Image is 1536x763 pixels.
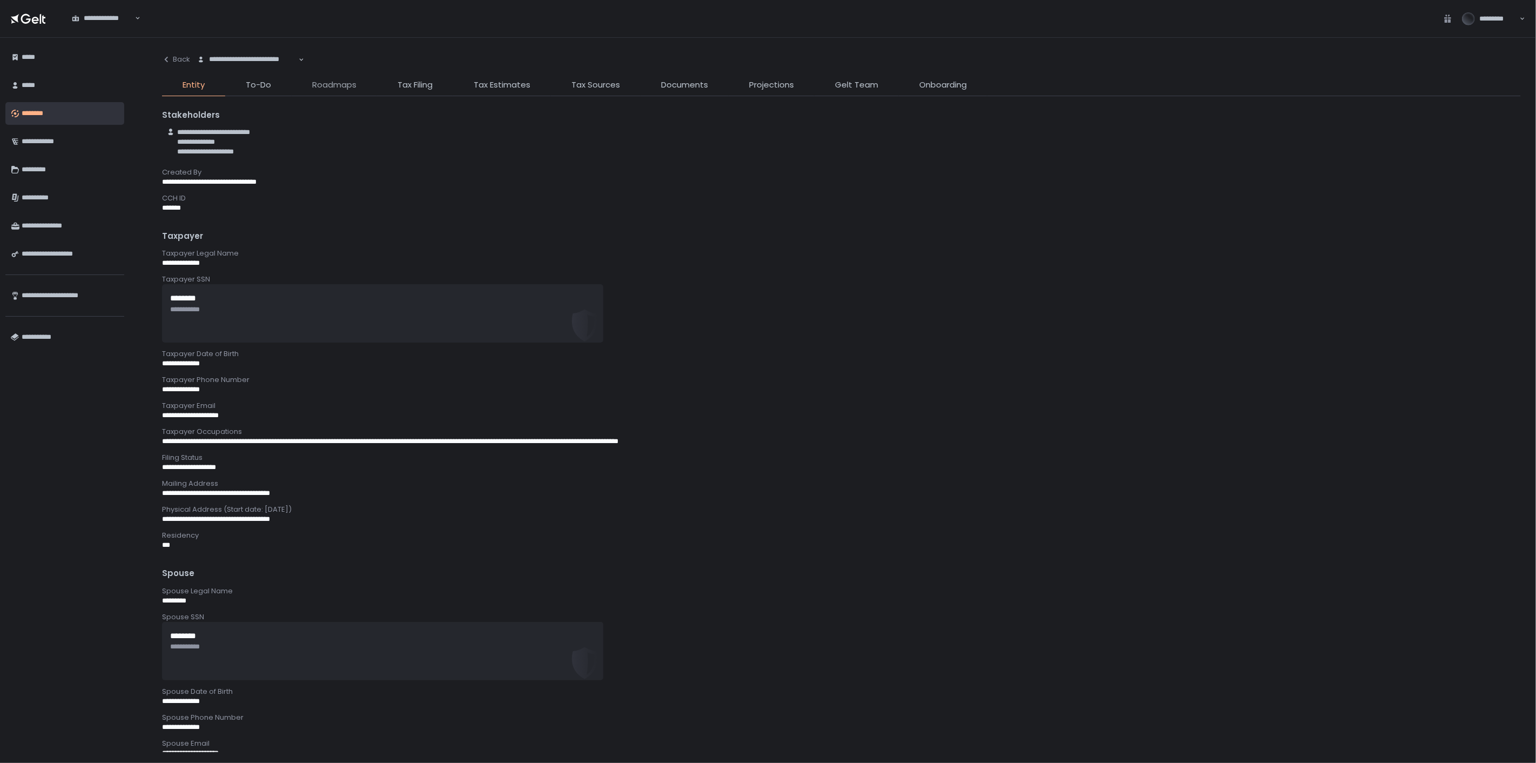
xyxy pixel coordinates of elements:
[398,79,433,91] span: Tax Filing
[919,79,967,91] span: Onboarding
[162,55,190,64] div: Back
[197,64,298,75] input: Search for option
[162,453,1521,463] div: Filing Status
[72,23,134,34] input: Search for option
[162,687,1521,697] div: Spouse Date of Birth
[162,275,1521,284] div: Taxpayer SSN
[162,713,1521,722] div: Spouse Phone Number
[162,739,1521,748] div: Spouse Email
[162,49,190,70] button: Back
[162,375,1521,385] div: Taxpayer Phone Number
[162,168,1521,177] div: Created By
[190,49,304,71] div: Search for option
[183,79,205,91] span: Entity
[571,79,620,91] span: Tax Sources
[65,8,140,30] div: Search for option
[835,79,878,91] span: Gelt Team
[246,79,271,91] span: To-Do
[162,349,1521,359] div: Taxpayer Date of Birth
[162,612,1521,622] div: Spouse SSN
[162,505,1521,514] div: Physical Address (Start date: [DATE])
[162,249,1521,258] div: Taxpayer Legal Name
[162,531,1521,540] div: Residency
[749,79,794,91] span: Projections
[162,230,1521,243] div: Taxpayer
[162,427,1521,437] div: Taxpayer Occupations
[162,567,1521,580] div: Spouse
[162,586,1521,596] div: Spouse Legal Name
[312,79,356,91] span: Roadmaps
[162,401,1521,411] div: Taxpayer Email
[162,479,1521,488] div: Mailing Address
[661,79,708,91] span: Documents
[474,79,530,91] span: Tax Estimates
[162,193,1521,203] div: CCH ID
[162,109,1521,122] div: Stakeholders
